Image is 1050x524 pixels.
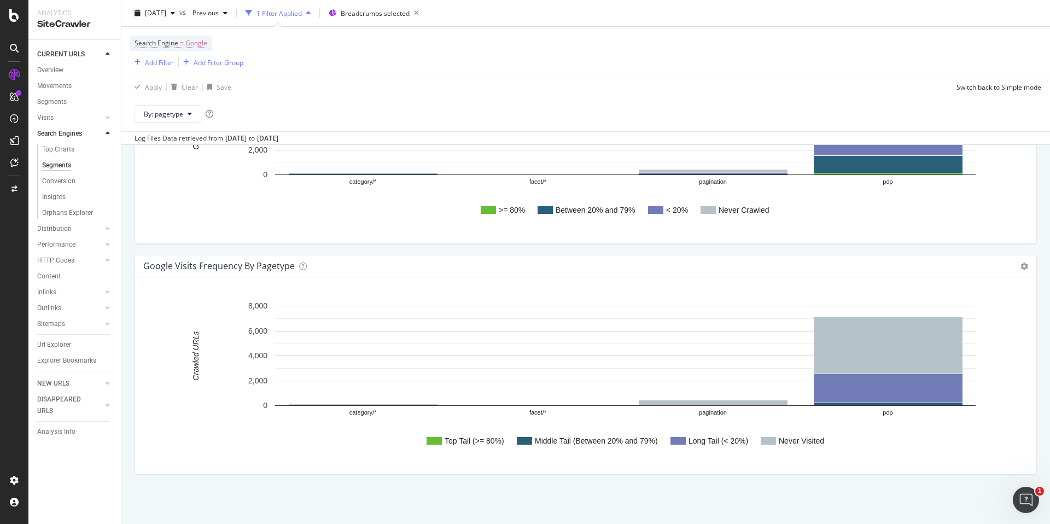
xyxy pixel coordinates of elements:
a: Segments [42,160,113,171]
div: Log Files Data retrieved from to [135,133,278,143]
span: Previous [188,8,219,18]
div: Save [217,82,231,91]
a: Url Explorer [37,339,113,351]
text: 0 [263,171,267,179]
button: By: pagetype [135,105,201,123]
div: CURRENT URLS [37,49,85,60]
a: Analysis Info [37,426,113,438]
button: Apply [130,78,162,96]
a: Inlinks [37,287,102,298]
div: Url Explorer [37,339,71,351]
span: = [180,38,184,48]
text: >= 80% [499,206,525,214]
text: pagination [699,179,727,185]
div: Search Engines [37,128,82,139]
text: pdp [883,410,892,416]
text: Top Tail (>= 80%) [445,436,504,445]
div: Movements [37,80,72,92]
span: By: pagetype [144,109,183,118]
div: Segments [37,96,67,108]
div: NEW URLS [37,378,69,389]
text: 6,000 [248,327,267,335]
div: A chart. [144,295,1019,465]
text: Between 20% and 79% [556,206,635,214]
button: [DATE] [130,4,179,22]
div: Visits [37,112,54,124]
div: Add Filter [145,57,174,67]
a: Segments [37,96,113,108]
text: category/* [349,179,377,185]
a: CURRENT URLS [37,49,102,60]
a: Sitemaps [37,318,102,330]
text: Crawled URLs [191,101,200,150]
span: 1 [1035,487,1044,496]
svg: A chart. [144,64,1019,235]
text: category/* [349,410,377,416]
div: Explorer Bookmarks [37,355,96,366]
button: Switch back to Simple mode [952,78,1041,96]
iframe: Intercom live chat [1013,487,1039,513]
a: Overview [37,65,113,76]
a: NEW URLS [37,378,102,389]
text: facet/* [529,179,547,185]
a: DISAPPEARED URLS [37,394,102,417]
a: Outlinks [37,302,102,314]
div: Switch back to Simple mode [956,82,1041,91]
a: Top Charts [42,144,113,155]
span: Search Engine [135,38,178,48]
button: Save [203,78,231,96]
div: DISAPPEARED URLS [37,394,92,417]
text: < 20% [666,206,688,214]
div: 1 Filter Applied [256,8,302,18]
text: Crawled URLs [191,331,200,381]
text: 2,000 [248,145,267,154]
text: Never Visited [779,436,824,445]
span: vs [179,7,188,16]
text: 8,000 [248,302,267,311]
div: [DATE] [225,133,247,143]
div: Top Charts [42,144,74,155]
button: Clear [167,78,198,96]
i: Options [1020,263,1028,270]
button: 1 Filter Applied [241,4,315,22]
text: 4,000 [248,352,267,360]
div: Conversion [42,176,75,187]
div: HTTP Codes [37,255,74,266]
h4: google Visits Frequency By pagetype [143,259,295,273]
button: Add Filter Group [179,56,243,69]
a: Performance [37,239,102,251]
div: Clear [182,82,198,91]
a: Orphans Explorer [42,207,113,219]
a: Explorer Bookmarks [37,355,113,366]
text: pdp [883,179,892,185]
text: pagination [699,410,727,416]
a: HTTP Codes [37,255,102,266]
div: SiteCrawler [37,18,112,31]
div: Inlinks [37,287,56,298]
button: Add Filter [130,56,174,69]
text: facet/* [529,410,547,416]
div: [DATE] [257,133,278,143]
div: Analytics [37,9,112,18]
a: Conversion [42,176,113,187]
div: Content [37,271,61,282]
a: Insights [42,191,113,203]
div: Distribution [37,223,72,235]
div: Performance [37,239,75,251]
span: Breadcrumbs selected [341,9,410,18]
div: Sitemaps [37,318,65,330]
div: Add Filter Group [194,57,243,67]
a: Content [37,271,113,282]
div: Orphans Explorer [42,207,93,219]
button: Previous [188,4,232,22]
div: Analysis Info [37,426,75,438]
div: Apply [145,82,162,91]
text: Never Crawled [719,206,769,214]
button: Breadcrumbs selected [324,4,410,22]
a: Movements [37,80,113,92]
a: Search Engines [37,128,102,139]
div: Overview [37,65,63,76]
text: 2,000 [248,376,267,385]
a: Visits [37,112,102,124]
